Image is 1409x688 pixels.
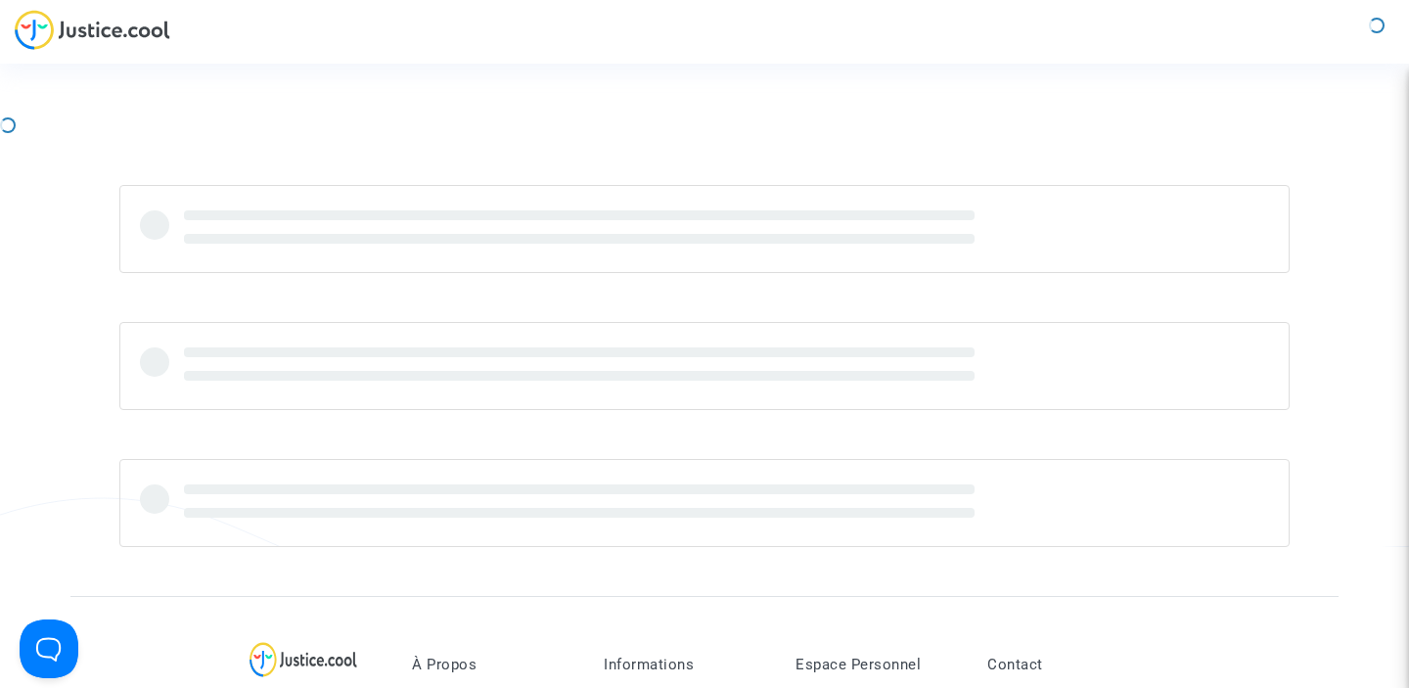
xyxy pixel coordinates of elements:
img: jc-logo.svg [15,10,170,50]
p: Espace Personnel [795,656,958,673]
p: Informations [604,656,766,673]
img: logo-lg.svg [250,642,358,677]
iframe: Toggle Customer Support [20,619,78,678]
p: Contact [987,656,1150,673]
p: À Propos [412,656,574,673]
